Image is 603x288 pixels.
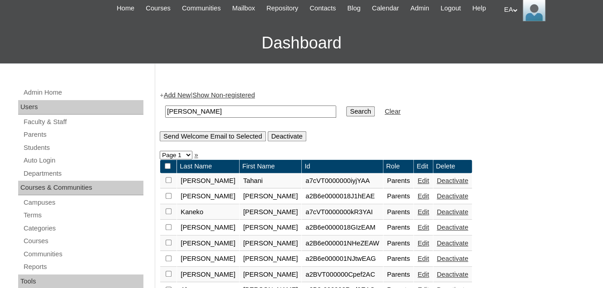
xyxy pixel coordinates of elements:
[417,271,429,278] a: Edit
[383,267,414,283] td: Parents
[194,151,198,158] a: »
[417,177,429,184] a: Edit
[414,160,432,173] td: Edit
[305,3,340,14] a: Contacts
[177,251,239,267] td: [PERSON_NAME]
[160,91,594,141] div: + |
[437,192,468,200] a: Deactivate
[417,208,429,216] a: Edit
[433,160,472,173] td: Delete
[165,106,336,118] input: Search
[23,142,143,154] a: Students
[436,3,466,14] a: Logout
[240,160,302,173] td: First Name
[23,116,143,128] a: Faculty & Staff
[177,173,239,189] td: [PERSON_NAME]
[417,224,429,231] a: Edit
[343,3,365,14] a: Blog
[417,192,429,200] a: Edit
[383,160,414,173] td: Role
[368,3,403,14] a: Calendar
[240,205,302,220] td: [PERSON_NAME]
[468,3,490,14] a: Help
[240,220,302,235] td: [PERSON_NAME]
[117,3,134,14] span: Home
[112,3,139,14] a: Home
[177,189,239,204] td: [PERSON_NAME]
[177,205,239,220] td: Kaneko
[268,131,306,141] input: Deactivate
[177,220,239,235] td: [PERSON_NAME]
[437,240,468,247] a: Deactivate
[383,220,414,235] td: Parents
[177,236,239,251] td: [PERSON_NAME]
[417,255,429,262] a: Edit
[302,160,382,173] td: Id
[302,205,382,220] td: a7cVT0000000kR3YAI
[240,267,302,283] td: [PERSON_NAME]
[441,3,461,14] span: Logout
[18,100,143,115] div: Users
[383,189,414,204] td: Parents
[141,3,175,14] a: Courses
[262,3,303,14] a: Repository
[346,106,374,116] input: Search
[177,3,226,14] a: Communities
[266,3,298,14] span: Repository
[228,3,260,14] a: Mailbox
[23,223,143,234] a: Categories
[23,155,143,166] a: Auto Login
[160,131,265,141] input: Send Welcome Email to Selected
[240,189,302,204] td: [PERSON_NAME]
[23,129,143,140] a: Parents
[383,205,414,220] td: Parents
[383,251,414,267] td: Parents
[472,3,486,14] span: Help
[23,197,143,208] a: Campuses
[302,267,382,283] td: a2BVT000000Cpef2AC
[302,251,382,267] td: a2B6e000001NJtwEAG
[18,181,143,195] div: Courses & Communities
[182,3,221,14] span: Communities
[383,173,414,189] td: Parents
[23,87,143,98] a: Admin Home
[146,3,171,14] span: Courses
[385,108,401,115] a: Clear
[437,177,468,184] a: Deactivate
[437,224,468,231] a: Deactivate
[240,251,302,267] td: [PERSON_NAME]
[23,261,143,273] a: Reports
[240,173,302,189] td: Tahani
[383,236,414,251] td: Parents
[417,240,429,247] a: Edit
[232,3,255,14] span: Mailbox
[437,255,468,262] a: Deactivate
[5,23,598,63] h3: Dashboard
[406,3,434,14] a: Admin
[437,208,468,216] a: Deactivate
[23,249,143,260] a: Communities
[410,3,429,14] span: Admin
[347,3,360,14] span: Blog
[23,210,143,221] a: Terms
[240,236,302,251] td: [PERSON_NAME]
[302,220,382,235] td: a2B6e0000018GIzEAM
[192,91,255,99] a: Show Non-registered
[302,173,382,189] td: a7cVT0000000iyjYAA
[309,3,336,14] span: Contacts
[302,236,382,251] td: a2B6e000001NHeZEAW
[164,91,191,99] a: Add New
[177,160,239,173] td: Last Name
[372,3,399,14] span: Calendar
[437,271,468,278] a: Deactivate
[23,235,143,247] a: Courses
[302,189,382,204] td: a2B6e0000018J1hEAE
[23,168,143,179] a: Departments
[177,267,239,283] td: [PERSON_NAME]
